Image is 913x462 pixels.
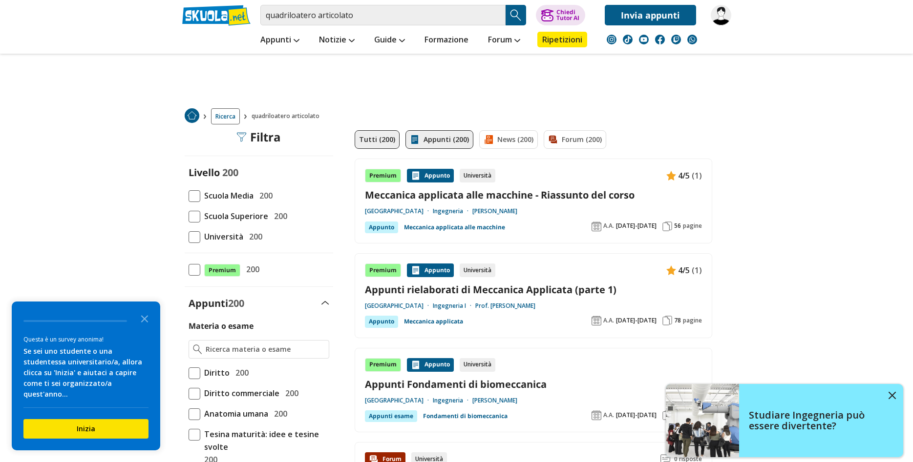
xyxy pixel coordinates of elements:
span: Università [200,230,243,243]
div: Se sei uno studente o una studentessa universitario/a, allora clicca su 'Inizia' e aiutaci a capi... [23,346,149,400]
div: Appunto [407,263,454,277]
img: Appunti contenuto [411,360,421,370]
a: Guide [372,32,407,49]
span: Diritto [200,366,230,379]
a: Meccanica applicata [404,316,463,327]
img: Appunti contenuto [411,265,421,275]
a: Meccanica applicata alle macchine [404,221,505,233]
span: 4/5 [678,264,690,277]
a: Formazione [422,32,471,49]
span: quadriloatero articolato [252,108,323,124]
button: ChiediTutor AI [536,5,585,25]
span: 200 [255,189,273,202]
label: Livello [189,166,220,179]
a: Forum [486,32,523,49]
img: News filtro contenuto [484,135,493,144]
div: Survey [12,301,160,450]
div: Premium [365,263,401,277]
img: Appunti filtro contenuto attivo [410,135,420,144]
img: Ricerca materia o esame [193,344,202,354]
a: Ripetizioni [537,32,587,47]
div: Premium [365,169,401,182]
img: mattiateb19 [711,5,731,25]
span: A.A. [603,411,614,419]
label: Appunti [189,297,244,310]
img: Anno accademico [592,316,601,325]
img: Forum filtro contenuto [548,135,558,144]
span: 78 [674,317,681,324]
img: Appunti contenuto [411,171,421,181]
a: Notizie [317,32,357,49]
img: Appunti contenuto [666,265,676,275]
span: 200 [270,210,287,222]
a: [GEOGRAPHIC_DATA] [365,207,433,215]
div: Questa è un survey anonima! [23,335,149,344]
a: Invia appunti [605,5,696,25]
button: Inizia [23,419,149,439]
a: Appunti Fondamenti di biomeccanica [365,378,702,391]
a: Ingegneria [433,397,472,404]
div: Appunto [407,358,454,372]
a: Tutti (200) [355,130,400,149]
a: Studiare Ingegneria può essere divertente? [666,384,903,457]
img: Cerca appunti, riassunti o versioni [509,8,523,22]
span: Premium [204,264,240,277]
span: pagine [683,222,702,230]
span: Scuola Superiore [200,210,268,222]
button: Close the survey [135,308,154,328]
img: Filtra filtri mobile [236,132,246,142]
span: [DATE]-[DATE] [616,411,657,419]
span: Tesina maturità: idee e tesine svolte [200,428,329,453]
a: Ingegneria I [433,302,475,310]
h4: Studiare Ingegneria può essere divertente? [749,410,881,431]
span: (1) [692,264,702,277]
a: Ricerca [211,108,240,124]
img: WhatsApp [687,35,697,44]
img: Pagine [662,221,672,231]
input: Ricerca materia o esame [206,344,324,354]
div: Filtra [236,130,281,144]
a: Forum (200) [544,130,606,149]
span: A.A. [603,222,614,230]
div: Università [460,169,495,182]
span: 200 [281,387,298,400]
img: Anno accademico [592,221,601,231]
div: Appunti esame [365,410,417,422]
span: 200 [232,366,249,379]
a: [GEOGRAPHIC_DATA] [365,302,433,310]
a: News (200) [479,130,538,149]
div: Chiedi Tutor AI [556,9,579,21]
div: Appunto [407,169,454,182]
span: 200 [270,407,287,420]
div: Premium [365,358,401,372]
img: Pagine [662,316,672,325]
span: pagine [683,317,702,324]
span: (1) [692,169,702,182]
div: Università [460,358,495,372]
img: Appunti contenuto [666,171,676,181]
img: Anno accademico [592,410,601,420]
img: tiktok [623,35,633,44]
span: 200 [242,263,259,276]
img: youtube [639,35,649,44]
span: A.A. [603,317,614,324]
label: Materia o esame [189,321,254,331]
span: 200 [222,166,238,179]
a: Appunti rielaborati di Meccanica Applicata (parte 1) [365,283,702,296]
a: Appunti [258,32,302,49]
span: 200 [228,297,244,310]
a: [PERSON_NAME] [472,207,517,215]
span: Diritto commerciale [200,387,279,400]
a: Home [185,108,199,124]
span: Anatomia umana [200,407,268,420]
a: [GEOGRAPHIC_DATA] [365,397,433,404]
a: [PERSON_NAME] [472,397,517,404]
div: Appunto [365,221,398,233]
img: Apri e chiudi sezione [321,301,329,305]
span: [DATE]-[DATE] [616,317,657,324]
span: 56 [674,222,681,230]
span: [DATE]-[DATE] [616,222,657,230]
a: Meccanica applicata alle macchine - Riassunto del corso [365,188,702,201]
div: Università [460,263,495,277]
